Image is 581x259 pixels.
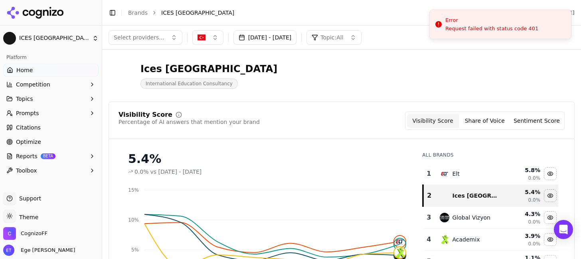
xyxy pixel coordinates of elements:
img: ices turkey [394,239,405,250]
img: ices turkey [440,191,449,200]
div: Ices [GEOGRAPHIC_DATA] [453,192,500,200]
nav: breadcrumb [128,9,501,17]
div: 5.4 % [506,188,540,196]
span: 0.0% [134,168,149,176]
img: elt [394,236,405,247]
span: Theme [16,214,38,220]
img: academix [440,235,449,244]
span: International Education Consultancy [140,78,238,89]
span: Select providers... [114,33,164,41]
div: 4 [426,235,431,244]
div: 5.4% [128,152,406,166]
div: Platform [3,51,99,64]
a: Brands [128,10,148,16]
span: vs [DATE] - [DATE] [150,168,202,176]
tspan: 5% [131,247,139,253]
span: 0.0% [528,175,541,181]
div: 3 [426,213,431,222]
button: [DATE] - [DATE] [233,30,297,45]
img: elt [440,169,449,179]
tr: 3global vizyonGlobal Vizyon4.3%0.0%Hide global vizyon data [423,207,558,229]
a: Optimize [3,135,99,148]
span: Topic: All [320,33,343,41]
a: Home [3,64,99,77]
span: Support [16,194,41,202]
button: Share of Voice [459,114,511,128]
button: Hide global vizyon data [544,211,557,224]
span: 0.0% [528,219,541,225]
span: ICES [GEOGRAPHIC_DATA] [19,35,89,42]
div: 4.3 % [506,210,540,218]
img: global vizyon [440,213,449,222]
div: Elt [453,170,460,178]
button: Visibility Score [407,114,459,128]
span: Competition [16,80,50,88]
tr: 1eltElt5.8%0.0%Hide elt data [423,163,558,185]
button: Hide elt data [544,167,557,180]
button: Sentiment Score [511,114,563,128]
button: Toolbox [3,164,99,177]
button: ReportsBETA [3,150,99,163]
span: Toolbox [16,167,37,175]
button: Competition [3,78,99,91]
tr: 4academixAcademix3.9%0.0%Hide academix data [423,229,558,251]
tr: 2ices turkeyIces [GEOGRAPHIC_DATA]5.4%0.0%Hide ices turkey data [423,185,558,207]
span: 0.0% [528,197,541,203]
span: CognizoFF [21,230,47,237]
button: Prompts [3,107,99,120]
span: Ege [PERSON_NAME] [18,247,75,254]
div: Percentage of AI answers that mention your brand [119,118,260,126]
div: Ices [GEOGRAPHIC_DATA] [140,63,277,75]
span: Prompts [16,109,39,117]
span: Home [16,66,33,74]
tspan: 10% [128,217,139,223]
tspan: 15% [128,187,139,193]
img: ICES Turkey [109,63,134,88]
img: ICES Turkey [3,32,16,45]
img: Ege Talay Ozguler [3,245,14,256]
div: Request failed with status code 401 [445,25,538,32]
span: Optimize [16,138,41,146]
div: Error [445,16,538,24]
img: Turkiye [198,33,206,41]
div: Visibility Score [119,112,172,118]
div: 3.9 % [506,232,540,240]
button: Topics [3,92,99,105]
button: Open user button [3,245,75,256]
span: Citations [16,124,41,131]
div: Academix [453,235,480,243]
div: 2 [427,191,431,200]
button: Hide academix data [544,233,557,246]
a: Citations [3,121,99,134]
button: Open organization switcher [3,227,47,240]
div: 5.8 % [506,166,540,174]
span: Reports [16,152,38,160]
span: BETA [41,153,55,159]
img: CognizoFF [3,227,16,240]
div: Global Vizyon [453,214,490,222]
img: academix [394,247,405,258]
div: Open Intercom Messenger [554,220,573,239]
button: Hide ices turkey data [544,189,557,202]
span: 0.0% [528,241,541,247]
div: 1 [426,169,431,179]
span: ICES [GEOGRAPHIC_DATA] [161,9,234,17]
span: Topics [16,95,33,103]
div: All Brands [422,152,558,158]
